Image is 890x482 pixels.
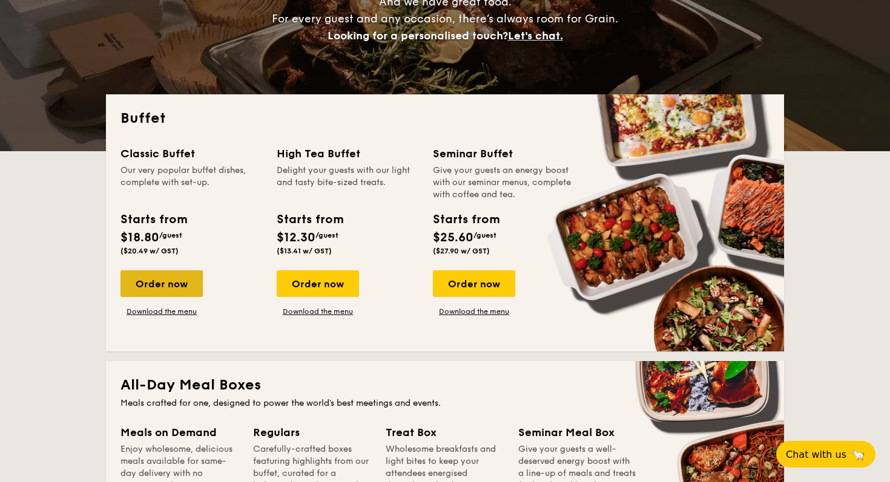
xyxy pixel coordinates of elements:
[120,307,203,316] a: Download the menu
[851,448,866,461] span: 🦙
[328,29,508,42] span: Looking for a personalised touch?
[433,164,575,201] div: Give your guests an energy boost with our seminar menus, complete with coffee and tea.
[277,210,343,229] div: Starts from
[159,231,182,239] span: /guest
[433,247,490,255] span: ($27.90 w/ GST)
[120,247,179,255] span: ($20.49 w/ GST)
[120,424,239,441] div: Meals on Demand
[433,270,515,297] div: Order now
[277,230,315,245] span: $12.30
[120,164,262,201] div: Our very popular buffet dishes, complete with set-up.
[120,145,262,162] div: Classic Buffet
[433,210,499,229] div: Starts from
[786,449,846,460] span: Chat with us
[508,29,563,42] span: Let's chat.
[120,397,770,409] div: Meals crafted for one, designed to power the world's best meetings and events.
[120,109,770,128] h2: Buffet
[473,231,496,239] span: /guest
[120,230,159,245] span: $18.80
[277,307,359,316] a: Download the menu
[433,230,473,245] span: $25.60
[518,424,636,441] div: Seminar Meal Box
[120,210,186,229] div: Starts from
[253,424,371,441] div: Regulars
[433,307,515,316] a: Download the menu
[386,424,504,441] div: Treat Box
[277,270,359,297] div: Order now
[433,145,575,162] div: Seminar Buffet
[120,270,203,297] div: Order now
[277,145,418,162] div: High Tea Buffet
[277,247,332,255] span: ($13.41 w/ GST)
[776,441,875,467] button: Chat with us🦙
[120,376,770,395] h2: All-Day Meal Boxes
[315,231,338,239] span: /guest
[277,164,418,201] div: Delight your guests with our light and tasty bite-sized treats.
